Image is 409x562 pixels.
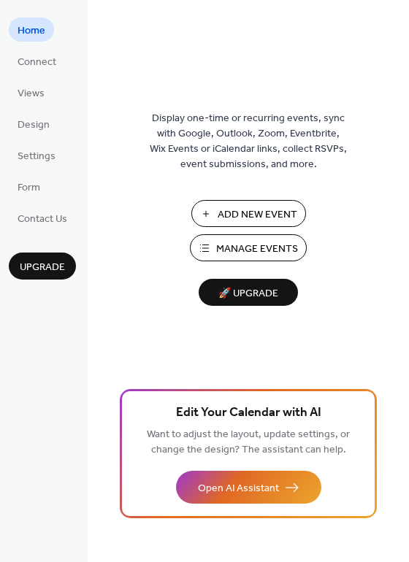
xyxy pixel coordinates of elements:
[18,86,45,101] span: Views
[218,207,297,223] span: Add New Event
[198,481,279,496] span: Open AI Assistant
[9,18,54,42] a: Home
[18,149,56,164] span: Settings
[18,180,40,196] span: Form
[147,425,350,460] span: Want to adjust the layout, update settings, or change the design? The assistant can help.
[9,112,58,136] a: Design
[199,279,298,306] button: 🚀 Upgrade
[18,55,56,70] span: Connect
[176,403,321,423] span: Edit Your Calendar with AI
[9,174,49,199] a: Form
[150,111,347,172] span: Display one-time or recurring events, sync with Google, Outlook, Zoom, Eventbrite, Wix Events or ...
[216,242,298,257] span: Manage Events
[9,253,76,280] button: Upgrade
[176,471,321,504] button: Open AI Assistant
[190,234,307,261] button: Manage Events
[207,284,289,304] span: 🚀 Upgrade
[18,118,50,133] span: Design
[18,212,67,227] span: Contact Us
[9,143,64,167] a: Settings
[18,23,45,39] span: Home
[9,80,53,104] a: Views
[9,49,65,73] a: Connect
[20,260,65,275] span: Upgrade
[9,206,76,230] a: Contact Us
[191,200,306,227] button: Add New Event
